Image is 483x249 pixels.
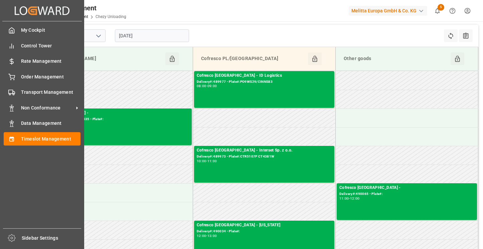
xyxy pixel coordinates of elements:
[21,89,81,96] span: Transport Management
[341,52,451,65] div: Other goods
[206,84,207,87] div: -
[4,86,80,99] a: Transport Management
[4,24,80,37] a: My Cockpit
[445,3,460,18] button: Help Center
[349,4,430,17] button: Melitta Europa GmbH & Co. KG
[430,3,445,18] button: show 5 new notifications
[339,191,474,197] div: Delivery#:490065 - Plate#:
[197,84,206,87] div: 08:00
[4,117,80,130] a: Data Management
[4,70,80,83] a: Order Management
[93,31,103,41] button: open menu
[21,27,81,34] span: My Cockpit
[207,234,217,237] div: 13:00
[21,73,81,80] span: Order Management
[4,55,80,68] a: Rate Management
[21,136,81,143] span: Timeslot Management
[21,104,74,111] span: Non Conformance
[197,147,332,154] div: Cofresco [GEOGRAPHIC_DATA] - Interset Sp. z o.o.
[207,160,217,163] div: 11:00
[206,234,207,237] div: -
[22,235,82,242] span: Sidebar Settings
[197,154,332,160] div: Delivery#:489973 - Plate#:CTR5107P CT4381W
[349,197,350,200] div: -
[55,52,165,65] div: [PERSON_NAME]
[197,222,332,229] div: Cofresco [GEOGRAPHIC_DATA] - [US_STATE]
[21,120,81,127] span: Data Management
[54,116,189,122] div: Delivery#:400053535 - Plate#:
[198,52,308,65] div: Cofresco PL/[GEOGRAPHIC_DATA]
[206,160,207,163] div: -
[21,58,81,65] span: Rate Management
[115,29,189,42] input: DD-MM-YYYY
[339,197,349,200] div: 11:00
[197,229,332,234] div: Delivery#:490034 - Plate#:
[339,185,474,191] div: Cofresco [GEOGRAPHIC_DATA] -
[21,42,81,49] span: Control Tower
[197,160,206,163] div: 10:00
[4,39,80,52] a: Control Tower
[197,72,332,79] div: Cofresco [GEOGRAPHIC_DATA] - ID Logistics
[438,4,444,11] span: 5
[350,197,360,200] div: 12:00
[54,110,189,116] div: [PERSON_NAME] -
[197,234,206,237] div: 12:00
[4,132,80,145] a: Timeslot Management
[349,6,427,16] div: Melitta Europa GmbH & Co. KG
[207,84,217,87] div: 09:00
[197,79,332,85] div: Delivery#:489977 - Plate#:PO9WS29/CINNS83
